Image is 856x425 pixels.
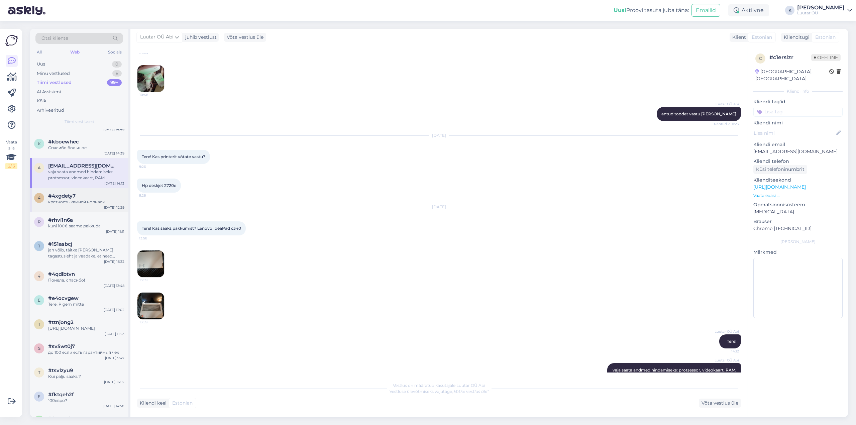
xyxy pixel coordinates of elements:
[48,139,79,145] span: #kboewhec
[753,141,843,148] p: Kliendi email
[142,226,241,231] span: Tere! Kas saaks pakkumist? Lenovo IdeaPad c340
[139,236,164,241] span: 13:58
[183,34,217,41] div: juhib vestlust
[714,349,739,354] span: 14:12
[107,48,123,57] div: Socials
[172,400,193,407] span: Estonian
[614,7,626,13] b: Uus!
[714,121,739,126] span: Nähtud ✓ 11:23
[753,119,843,126] p: Kliendi nimi
[104,380,124,385] div: [DATE] 16:52
[781,34,810,41] div: Klienditugi
[112,61,122,68] div: 0
[137,204,741,210] div: [DATE]
[714,329,739,334] span: Luutar OÜ Abi
[105,355,124,360] div: [DATE] 9:47
[753,177,843,184] p: Klienditeekond
[137,65,164,92] img: Attachment
[5,163,17,169] div: 2 / 3
[48,343,75,349] span: #sv5wt0j7
[48,301,124,307] div: Tere! Pigem mitte
[104,205,124,210] div: [DATE] 12:29
[48,247,124,259] div: jah võib, täitke [PERSON_NAME] tagastusleht ja vaadake, et need oleksid seadmest [PERSON_NAME] üh...
[38,243,40,248] span: 1
[104,151,124,156] div: [DATE] 14:39
[753,225,843,232] p: Chrome [TECHNICAL_ID]
[753,218,843,225] p: Brauser
[104,307,124,312] div: [DATE] 12:02
[37,107,64,114] div: Arhiveeritud
[785,6,794,15] div: K
[753,249,843,256] p: Märkmed
[137,132,741,138] div: [DATE]
[753,165,807,174] div: Küsi telefoninumbrit
[38,370,40,375] span: t
[103,404,124,409] div: [DATE] 14:50
[104,283,124,288] div: [DATE] 13:48
[37,89,62,95] div: AI Assistent
[699,399,741,408] div: Võta vestlus üle
[815,34,836,41] span: Estonian
[48,241,72,247] span: #151asbcj
[5,34,18,47] img: Askly Logo
[727,339,736,344] span: Tere!
[753,98,843,105] p: Kliendi tag'id
[137,293,164,319] img: Attachment
[797,10,845,16] div: Luutar OÜ
[754,129,835,137] input: Lisa nimi
[48,349,124,355] div: до 100 если есть гарантийный чек
[224,33,266,42] div: Võta vestlus üle
[137,400,167,407] div: Kliendi keel
[613,367,737,379] span: vaja saata andmed hindamiseks: protsessor, videokaart, RAM, kõvaketas
[137,250,164,277] img: Attachment
[38,165,41,170] span: a
[139,193,164,198] span: 9:26
[48,392,74,398] span: #fktqeh2f
[139,92,165,97] span: 10:48
[38,274,40,279] span: 4
[37,70,70,77] div: Minu vestlused
[139,50,164,56] span: 10:48
[811,54,841,61] span: Offline
[714,358,739,363] span: Luutar OÜ Abi
[41,35,68,42] span: Otsi kliente
[48,277,124,283] div: Понела, спасибо!
[614,6,689,14] div: Proovi tasuta juba täna:
[38,195,40,200] span: 4
[112,70,122,77] div: 8
[38,219,41,224] span: r
[48,145,124,151] div: Спасибо большое
[393,383,485,388] span: Vestlus on määratud kasutajale Luutar OÜ Abi
[730,34,746,41] div: Klient
[104,181,124,186] div: [DATE] 14:13
[452,389,489,394] i: „Võtke vestlus üle”
[38,298,40,303] span: e
[48,169,124,181] div: vaja saata andmed hindamiseks: protsessor, videokaart, RAM, kõvaketas
[38,322,40,327] span: t
[139,278,165,283] span: 13:59
[48,367,73,374] span: #tsvlzyu9
[38,141,41,146] span: k
[753,88,843,94] div: Kliendi info
[103,127,124,132] div: [DATE] 14:48
[753,184,806,190] a: [URL][DOMAIN_NAME]
[752,34,772,41] span: Estonian
[48,193,76,199] span: #4xgdety7
[753,208,843,215] p: [MEDICAL_DATA]
[139,164,164,169] span: 9:26
[769,54,811,62] div: # c1erslzr
[48,416,81,422] span: #0nmwbzny
[48,319,74,325] span: #ttnjong2
[5,139,17,169] div: Vaata siia
[753,201,843,208] p: Operatsioonisüsteem
[753,239,843,245] div: [PERSON_NAME]
[728,4,769,16] div: Aktiivne
[753,107,843,117] input: Lisa tag
[48,271,75,277] span: #4qdlbtvn
[753,148,843,155] p: [EMAIL_ADDRESS][DOMAIN_NAME]
[65,119,94,125] span: Tiimi vestlused
[69,48,81,57] div: Web
[48,199,124,205] div: кратность камней не знаем
[797,5,845,10] div: [PERSON_NAME]
[139,320,165,325] span: 13:59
